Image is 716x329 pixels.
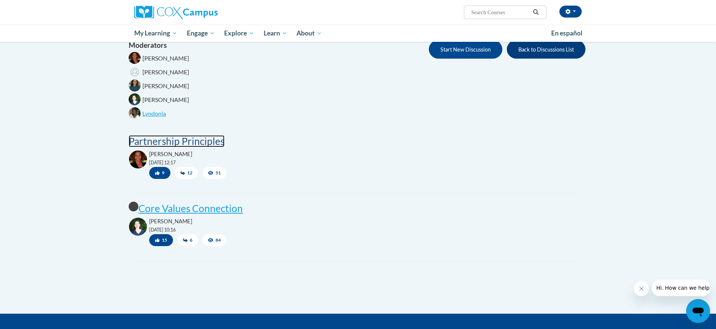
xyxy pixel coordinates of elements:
a: En español [546,25,587,41]
span: Lyndonia [142,110,166,117]
iframe: Close message [634,281,649,296]
span: [PERSON_NAME] [142,82,189,89]
a: About [292,25,327,42]
button: Account Settings [559,6,582,18]
img: Lyndonia [129,107,141,119]
button: 9 [149,167,170,179]
a: Explore [219,25,259,42]
span: En español [551,29,582,37]
img: Shonta Lyons [129,80,141,91]
span: Engage [187,29,215,38]
span: [PERSON_NAME] [149,218,192,224]
button: 15 [149,234,173,246]
h4: Moderators [129,40,189,51]
span: Hi. How can we help? [4,5,60,11]
img: Maggie Deaton [129,217,147,236]
span: My Learning [134,29,177,38]
span: Explore [224,29,254,38]
img: Karensa Harris [129,52,141,64]
a: Partnership Principles [129,135,224,147]
span: About [296,29,322,38]
a: LyndoniaLyndonia [129,110,166,117]
span: [PERSON_NAME] [142,55,189,62]
span: [PERSON_NAME] [142,96,189,103]
span: 6 [178,234,198,246]
small: [DATE] 12:17 [149,160,176,165]
span: Learn [264,29,287,38]
input: Search Courses [471,8,530,17]
img: Cox Campus [134,6,218,19]
button: Search [530,8,541,17]
button: Back to Discussions List [507,40,585,59]
span: 12 [175,167,198,179]
span: 51 [202,167,226,179]
span: [PERSON_NAME] [149,151,192,157]
div: Main menu [123,25,593,42]
a: Engage [182,25,220,42]
small: [DATE] 10:16 [149,227,176,233]
a: My Learning [129,25,182,42]
span: 84 [202,234,226,246]
img: Karensa Harris [129,150,147,169]
span: [PERSON_NAME] [142,68,189,75]
iframe: Message from company [652,280,710,296]
iframe: Button to launch messaging window [686,299,710,323]
button: Start New Discussion [429,40,502,59]
img: Ashley Montgomery [129,66,141,78]
a: Core Values Connection [138,202,243,214]
a: Cox Campus [134,6,276,19]
a: Learn [259,25,292,42]
img: Maggie Deaton [129,93,141,105]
